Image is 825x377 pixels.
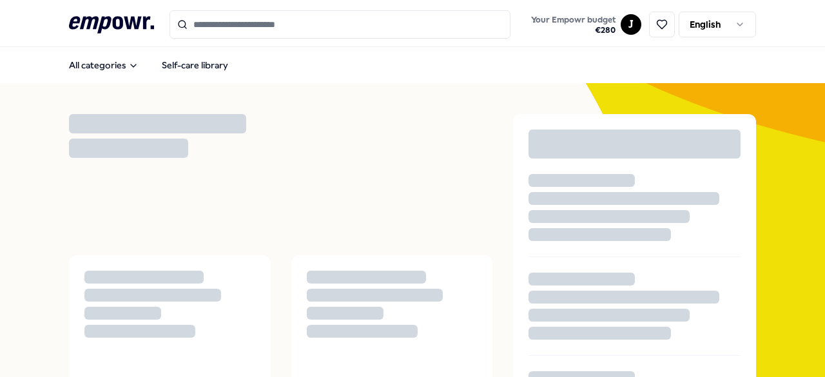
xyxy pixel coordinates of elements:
[59,52,149,78] button: All categories
[529,12,618,38] button: Your Empowr budget€280
[59,52,238,78] nav: Main
[621,14,641,35] button: J
[531,15,616,25] span: Your Empowr budget
[170,10,511,39] input: Search for products, categories or subcategories
[151,52,238,78] a: Self-care library
[531,25,616,35] span: € 280
[526,11,621,38] a: Your Empowr budget€280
